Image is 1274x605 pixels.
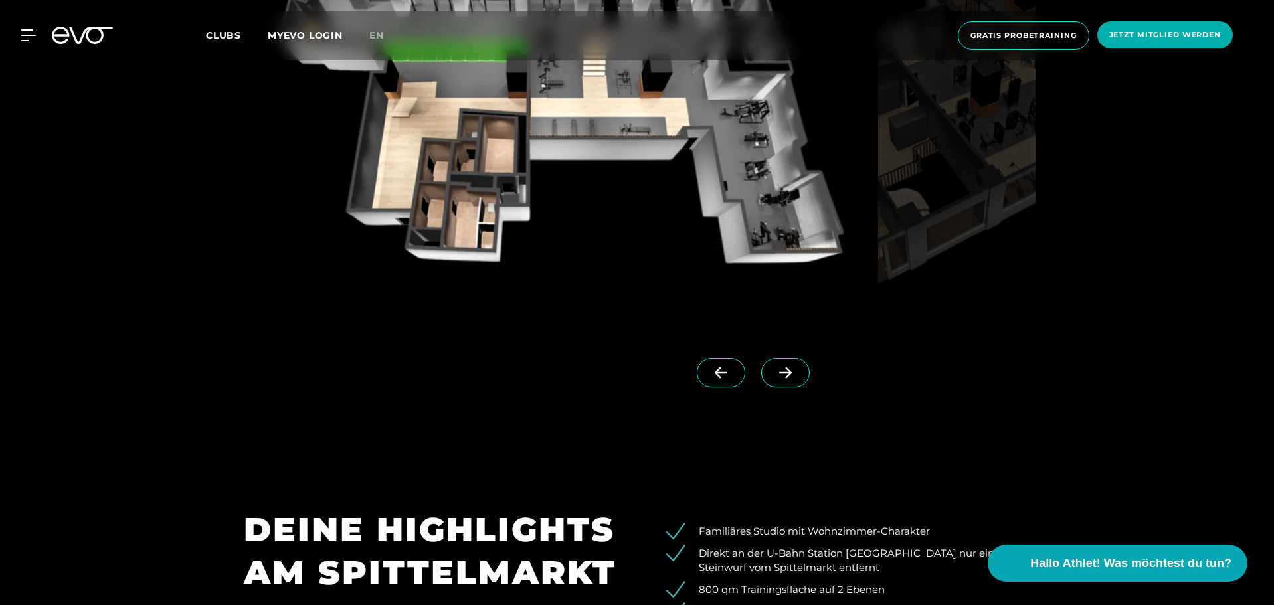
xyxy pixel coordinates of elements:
[206,29,241,41] span: Clubs
[244,508,618,594] h1: DEINE HIGHLIGHTS AM SPITTELMARKT
[970,30,1077,41] span: Gratis Probetraining
[988,545,1247,582] button: Hallo Athlet! Was möchtest du tun?
[676,524,1030,539] li: Familiäres Studio mit Wohnzimmer-Charakter
[954,21,1093,50] a: Gratis Probetraining
[1030,555,1231,572] span: Hallo Athlet! Was möchtest du tun?
[676,546,1030,576] li: Direkt an der U-Bahn Station [GEOGRAPHIC_DATA] nur einen Steinwurf vom Spittelmarkt entfernt
[369,28,400,43] a: en
[369,29,384,41] span: en
[206,29,268,41] a: Clubs
[1093,21,1237,50] a: Jetzt Mitglied werden
[268,29,343,41] a: MYEVO LOGIN
[676,582,1030,598] li: 800 qm Trainingsfläche auf 2 Ebenen
[1109,29,1221,41] span: Jetzt Mitglied werden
